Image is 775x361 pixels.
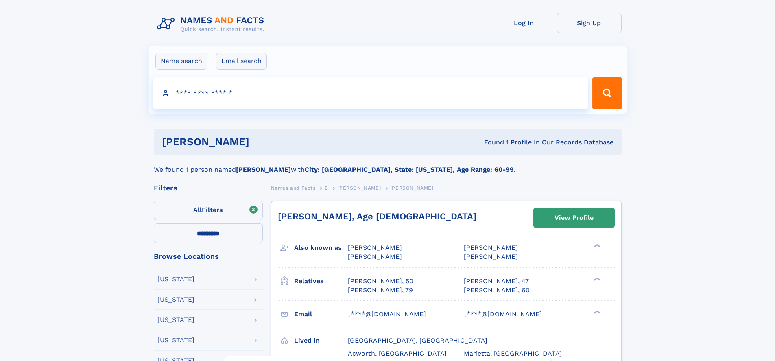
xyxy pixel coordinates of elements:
h3: Lived in [294,334,348,348]
div: We found 1 person named with . [154,155,622,175]
b: City: [GEOGRAPHIC_DATA], State: [US_STATE], Age Range: 60-99 [305,166,514,173]
div: [US_STATE] [157,276,194,282]
span: Marietta, [GEOGRAPHIC_DATA] [464,350,562,357]
a: [PERSON_NAME], 79 [348,286,413,295]
div: [US_STATE] [157,296,194,303]
a: Log In [491,13,557,33]
a: [PERSON_NAME], 50 [348,277,413,286]
div: [US_STATE] [157,337,194,343]
a: [PERSON_NAME], 47 [464,277,529,286]
span: All [193,206,202,214]
a: [PERSON_NAME], 60 [464,286,530,295]
div: [US_STATE] [157,317,194,323]
a: Sign Up [557,13,622,33]
span: [PERSON_NAME] [348,244,402,252]
div: Filters [154,184,263,192]
h3: Relatives [294,274,348,288]
div: ❯ [592,309,601,315]
span: [PERSON_NAME] [337,185,381,191]
button: Search Button [592,77,622,109]
a: View Profile [534,208,614,228]
b: [PERSON_NAME] [236,166,291,173]
span: B [325,185,328,191]
div: ❯ [592,276,601,282]
span: [PERSON_NAME] [464,253,518,260]
span: [PERSON_NAME] [464,244,518,252]
span: [PERSON_NAME] [348,253,402,260]
input: search input [153,77,589,109]
span: [PERSON_NAME] [390,185,434,191]
span: Acworth, [GEOGRAPHIC_DATA] [348,350,447,357]
label: Name search [155,53,207,70]
div: Browse Locations [154,253,263,260]
div: Found 1 Profile In Our Records Database [367,138,613,147]
h1: [PERSON_NAME] [162,137,367,147]
span: [GEOGRAPHIC_DATA], [GEOGRAPHIC_DATA] [348,337,487,344]
label: Email search [216,53,267,70]
a: B [325,183,328,193]
div: ❯ [592,243,601,249]
h3: Email [294,307,348,321]
a: [PERSON_NAME], Age [DEMOGRAPHIC_DATA] [278,211,476,221]
a: Names and Facts [271,183,316,193]
div: View Profile [555,208,594,227]
img: Logo Names and Facts [154,13,271,35]
h3: Also known as [294,241,348,255]
a: [PERSON_NAME] [337,183,381,193]
label: Filters [154,201,263,220]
